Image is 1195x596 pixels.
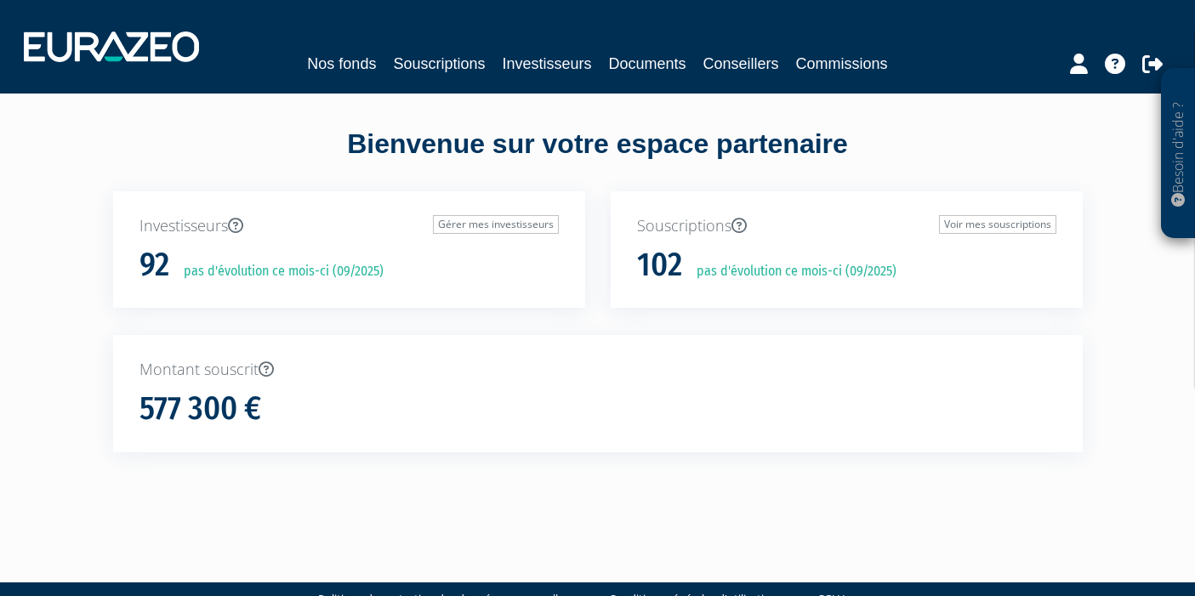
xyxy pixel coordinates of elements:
[307,52,376,76] a: Nos fonds
[24,31,199,62] img: 1732889491-logotype_eurazeo_blanc_rvb.png
[139,247,169,283] h1: 92
[139,391,261,427] h1: 577 300 €
[637,247,682,283] h1: 102
[172,262,384,281] p: pas d'évolution ce mois-ci (09/2025)
[502,52,591,76] a: Investisseurs
[609,52,686,76] a: Documents
[703,52,779,76] a: Conseillers
[393,52,485,76] a: Souscriptions
[139,359,1056,381] p: Montant souscrit
[139,215,559,237] p: Investisseurs
[685,262,896,281] p: pas d'évolution ce mois-ci (09/2025)
[637,215,1056,237] p: Souscriptions
[100,125,1095,191] div: Bienvenue sur votre espace partenaire
[939,215,1056,234] a: Voir mes souscriptions
[433,215,559,234] a: Gérer mes investisseurs
[796,52,888,76] a: Commissions
[1169,77,1188,230] p: Besoin d'aide ?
